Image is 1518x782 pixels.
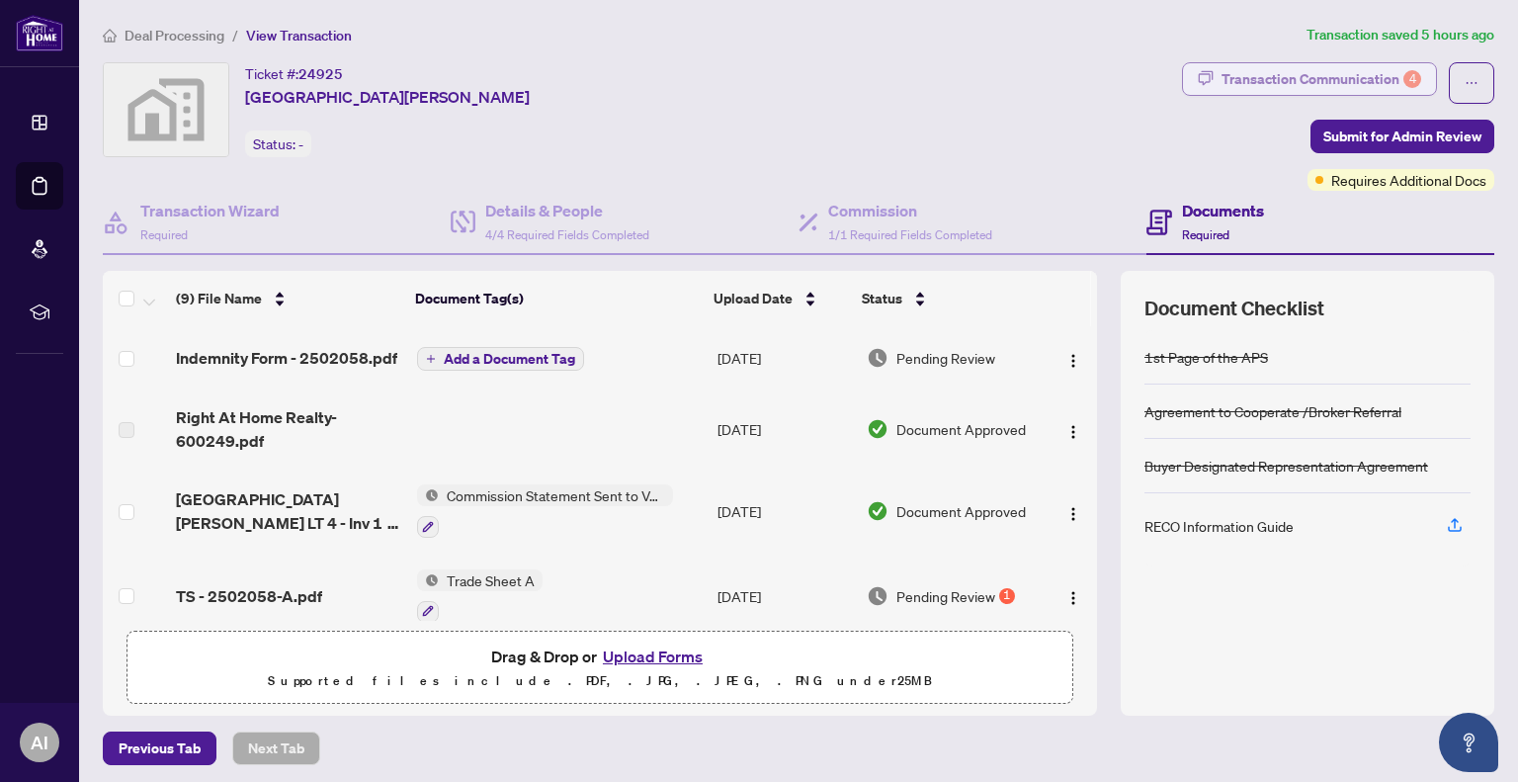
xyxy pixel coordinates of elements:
[710,469,859,554] td: [DATE]
[1307,24,1494,46] article: Transaction saved 5 hours ago
[417,347,584,371] button: Add a Document Tag
[485,227,649,242] span: 4/4 Required Fields Completed
[1057,413,1089,445] button: Logo
[139,669,1060,693] p: Supported files include .PDF, .JPG, .JPEG, .PNG under 25 MB
[867,347,888,369] img: Document Status
[245,62,343,85] div: Ticket #:
[828,199,992,222] h4: Commission
[1182,199,1264,222] h4: Documents
[176,405,400,453] span: Right At Home Realty-600249.pdf
[1057,495,1089,527] button: Logo
[896,418,1026,440] span: Document Approved
[1182,227,1229,242] span: Required
[491,644,709,669] span: Drag & Drop or
[103,29,117,43] span: home
[31,729,48,756] span: AI
[706,271,853,326] th: Upload Date
[710,326,859,390] td: [DATE]
[1403,70,1421,88] div: 4
[232,24,238,46] li: /
[714,288,793,309] span: Upload Date
[417,346,584,372] button: Add a Document Tag
[1144,515,1294,537] div: RECO Information Guide
[407,271,707,326] th: Document Tag(s)
[426,354,436,364] span: plus
[1057,580,1089,612] button: Logo
[597,644,709,669] button: Upload Forms
[896,347,995,369] span: Pending Review
[127,632,1072,705] span: Drag & Drop orUpload FormsSupported files include .PDF, .JPG, .JPEG, .PNG under25MB
[176,288,262,309] span: (9) File Name
[298,65,343,83] span: 24925
[245,85,530,109] span: [GEOGRAPHIC_DATA][PERSON_NAME]
[999,588,1015,604] div: 1
[439,484,673,506] span: Commission Statement Sent to Vendor
[1439,713,1498,772] button: Open asap
[417,484,439,506] img: Status Icon
[1144,400,1401,422] div: Agreement to Cooperate /Broker Referral
[298,135,303,153] span: -
[1065,590,1081,606] img: Logo
[168,271,407,326] th: (9) File Name
[867,500,888,522] img: Document Status
[1323,121,1481,152] span: Submit for Admin Review
[1065,353,1081,369] img: Logo
[1144,455,1428,477] div: Buyer Designated Representation Agreement
[140,227,188,242] span: Required
[1182,62,1437,96] button: Transaction Communication4
[176,346,397,370] span: Indemnity Form - 2502058.pdf
[119,733,201,764] span: Previous Tab
[1057,342,1089,374] button: Logo
[896,500,1026,522] span: Document Approved
[16,15,63,51] img: logo
[485,199,649,222] h4: Details & People
[867,418,888,440] img: Document Status
[103,732,216,765] button: Previous Tab
[176,584,322,608] span: TS - 2502058-A.pdf
[104,63,228,156] img: svg%3e
[828,227,992,242] span: 1/1 Required Fields Completed
[1065,424,1081,440] img: Logo
[444,352,575,366] span: Add a Document Tag
[1310,120,1494,153] button: Submit for Admin Review
[867,585,888,607] img: Document Status
[246,27,352,44] span: View Transaction
[1065,506,1081,522] img: Logo
[245,130,311,157] div: Status:
[140,199,280,222] h4: Transaction Wizard
[1144,295,1324,322] span: Document Checklist
[125,27,224,44] span: Deal Processing
[1222,63,1421,95] div: Transaction Communication
[710,554,859,639] td: [DATE]
[232,732,320,765] button: Next Tab
[439,569,543,591] span: Trade Sheet A
[710,390,859,469] td: [DATE]
[1331,169,1486,191] span: Requires Additional Docs
[1465,76,1478,90] span: ellipsis
[1144,346,1268,368] div: 1st Page of the APS
[896,585,995,607] span: Pending Review
[417,569,439,591] img: Status Icon
[417,569,543,623] button: Status IconTrade Sheet A
[854,271,1039,326] th: Status
[176,487,400,535] span: [GEOGRAPHIC_DATA][PERSON_NAME] LT 4 - Inv 1 2 - 2502058.pdf
[417,484,673,538] button: Status IconCommission Statement Sent to Vendor
[862,288,902,309] span: Status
